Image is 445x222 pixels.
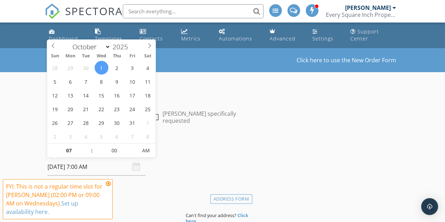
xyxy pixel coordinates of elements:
[109,54,125,58] span: Thu
[186,212,236,218] span: Can't find your address?
[95,129,108,143] span: November 5, 2025
[137,25,172,45] a: Contacts
[297,57,396,63] a: Click here to use the New Order Form
[126,129,139,143] span: November 7, 2025
[64,75,77,88] span: October 6, 2025
[110,61,124,75] span: October 2, 2025
[48,129,62,143] span: November 2, 2025
[348,25,399,45] a: Support Center
[47,54,63,58] span: Sun
[64,61,77,75] span: September 29, 2025
[79,88,93,102] span: October 14, 2025
[48,88,62,102] span: October 12, 2025
[48,61,62,75] span: September 28, 2025
[45,9,123,24] a: SPECTORA
[178,25,210,45] a: Metrics
[79,61,93,75] span: September 30, 2025
[181,35,201,42] div: Metrics
[64,129,77,143] span: November 3, 2025
[123,4,263,18] input: Search everything...
[92,25,131,45] a: Templates
[136,144,155,158] span: Click to toggle
[48,102,62,116] span: October 19, 2025
[47,192,249,202] h4: Location
[421,198,438,215] div: Open Intercom Messenger
[110,88,124,102] span: October 16, 2025
[141,61,155,75] span: October 4, 2025
[94,54,109,58] span: Wed
[141,75,155,88] span: October 11, 2025
[141,116,155,129] span: November 1, 2025
[110,75,124,88] span: October 9, 2025
[95,35,122,42] div: Templates
[95,61,108,75] span: October 1, 2025
[65,4,123,18] span: SPECTORA
[126,61,139,75] span: October 3, 2025
[126,88,139,102] span: October 17, 2025
[110,42,134,51] input: Year
[45,4,60,19] img: The Best Home Inspection Software - Spectora
[126,102,139,116] span: October 24, 2025
[64,116,77,129] span: October 27, 2025
[125,54,140,58] span: Fri
[64,102,77,116] span: October 20, 2025
[95,75,108,88] span: October 8, 2025
[95,102,108,116] span: October 22, 2025
[79,102,93,116] span: October 21, 2025
[141,102,155,116] span: October 25, 2025
[79,116,93,129] span: October 28, 2025
[141,129,155,143] span: November 8, 2025
[350,28,379,42] div: Support Center
[163,110,249,124] label: [PERSON_NAME] specifically requested
[110,102,124,116] span: October 23, 2025
[126,116,139,129] span: October 31, 2025
[126,75,139,88] span: October 10, 2025
[210,194,252,204] div: Address Form
[141,88,155,102] span: October 18, 2025
[140,35,163,42] div: Contacts
[6,182,104,216] div: FYI: This is not a regular time slot for [PERSON_NAME] (02:00 PM or 09:00 AM on Wednesdays).
[110,129,124,143] span: November 6, 2025
[326,11,396,18] div: Every Square Inch Property Inspection
[310,25,342,45] a: Settings
[63,54,78,58] span: Mon
[78,54,94,58] span: Tue
[216,25,261,45] a: Automations (Advanced)
[110,116,124,129] span: October 30, 2025
[95,88,108,102] span: October 15, 2025
[269,35,295,42] div: Advanced
[95,116,108,129] span: October 29, 2025
[49,35,78,42] div: Dashboard
[312,35,333,42] div: Settings
[64,88,77,102] span: October 13, 2025
[91,144,93,158] span: :
[219,35,252,42] div: Automations
[79,75,93,88] span: October 7, 2025
[48,116,62,129] span: October 26, 2025
[48,75,62,88] span: October 5, 2025
[46,25,87,45] a: Dashboard
[47,158,146,176] input: Select date
[140,54,155,58] span: Sat
[79,129,93,143] span: November 4, 2025
[345,4,391,11] div: [PERSON_NAME]
[267,25,304,45] a: Advanced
